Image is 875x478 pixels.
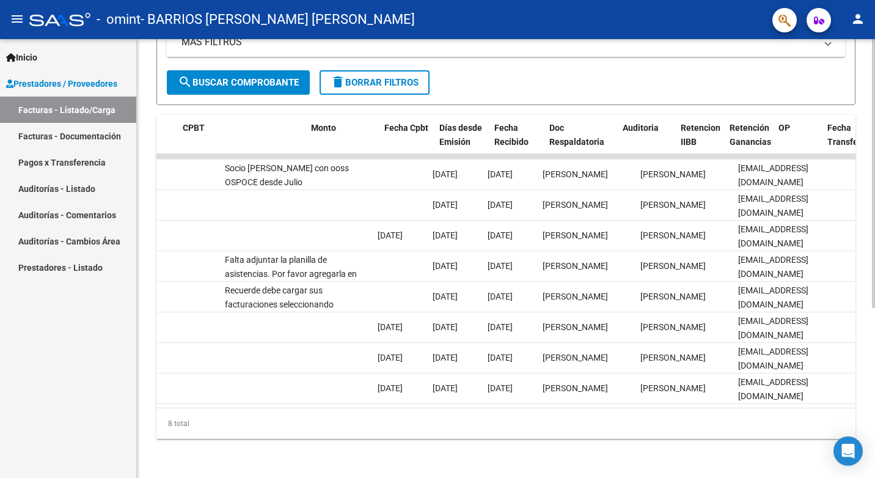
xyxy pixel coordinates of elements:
[378,353,403,362] span: [DATE]
[618,115,676,169] datatable-header-cell: Auditoria
[433,292,458,301] span: [DATE]
[623,123,659,133] span: Auditoria
[774,115,822,169] datatable-header-cell: OP
[331,75,345,89] mat-icon: delete
[331,77,419,88] span: Borrar Filtros
[433,230,458,240] span: [DATE]
[544,115,618,169] datatable-header-cell: Doc Respaldatoria
[167,70,310,95] button: Buscar Comprobante
[640,353,706,362] span: [PERSON_NAME]
[433,200,458,210] span: [DATE]
[433,383,458,393] span: [DATE]
[181,35,816,49] mat-panel-title: MAS FILTROS
[378,322,403,332] span: [DATE]
[640,200,706,210] span: [PERSON_NAME]
[640,292,706,301] span: [PERSON_NAME]
[384,123,428,133] span: Fecha Cpbt
[543,169,608,179] span: [PERSON_NAME]
[543,200,608,210] span: [PERSON_NAME]
[543,292,608,301] span: [PERSON_NAME]
[178,115,306,169] datatable-header-cell: CPBT
[225,255,363,293] span: Falta adjuntar la planilla de asistencias. Por favor agregarla en DOCUMENTACION RESPALDATORIA
[851,12,865,26] mat-icon: person
[640,169,706,179] span: [PERSON_NAME]
[543,261,608,271] span: [PERSON_NAME]
[488,292,513,301] span: [DATE]
[378,383,403,393] span: [DATE]
[434,115,489,169] datatable-header-cell: Días desde Emisión
[225,163,349,187] span: Socio [PERSON_NAME] con ooss OSPOCE desde Julio
[640,230,706,240] span: [PERSON_NAME]
[489,115,544,169] datatable-header-cell: Fecha Recibido
[738,224,808,248] span: [EMAIL_ADDRESS][DOMAIN_NAME]
[640,261,706,271] span: [PERSON_NAME]
[640,322,706,332] span: [PERSON_NAME]
[488,383,513,393] span: [DATE]
[681,123,720,147] span: Retencion IIBB
[833,436,863,466] div: Open Intercom Messenger
[311,123,336,133] span: Monto
[379,115,434,169] datatable-header-cell: Fecha Cpbt
[225,285,346,323] span: Recuerde debe cargar sus facturaciones seleccionando únicamente el área "Integración"
[6,77,117,90] span: Prestadores / Proveedores
[433,322,458,332] span: [DATE]
[738,194,808,218] span: [EMAIL_ADDRESS][DOMAIN_NAME]
[488,200,513,210] span: [DATE]
[183,123,205,133] span: CPBT
[738,163,808,187] span: [EMAIL_ADDRESS][DOMAIN_NAME]
[676,115,725,169] datatable-header-cell: Retencion IIBB
[97,6,141,33] span: - omint
[738,255,808,279] span: [EMAIL_ADDRESS][DOMAIN_NAME]
[433,261,458,271] span: [DATE]
[778,123,790,133] span: OP
[543,322,608,332] span: [PERSON_NAME]
[738,347,808,370] span: [EMAIL_ADDRESS][DOMAIN_NAME]
[725,115,774,169] datatable-header-cell: Retención Ganancias
[378,230,403,240] span: [DATE]
[488,353,513,362] span: [DATE]
[178,77,299,88] span: Buscar Comprobante
[6,51,37,64] span: Inicio
[178,75,192,89] mat-icon: search
[156,408,855,439] div: 8 total
[827,123,873,147] span: Fecha Transferido
[141,6,415,33] span: - BARRIOS [PERSON_NAME] [PERSON_NAME]
[730,123,771,147] span: Retención Ganancias
[543,353,608,362] span: [PERSON_NAME]
[640,383,706,393] span: [PERSON_NAME]
[488,322,513,332] span: [DATE]
[10,12,24,26] mat-icon: menu
[549,123,604,147] span: Doc Respaldatoria
[543,383,608,393] span: [PERSON_NAME]
[488,169,513,179] span: [DATE]
[738,316,808,340] span: [EMAIL_ADDRESS][DOMAIN_NAME]
[494,123,529,147] span: Fecha Recibido
[738,285,808,309] span: [EMAIL_ADDRESS][DOMAIN_NAME]
[167,28,845,57] mat-expansion-panel-header: MAS FILTROS
[320,70,430,95] button: Borrar Filtros
[439,123,482,147] span: Días desde Emisión
[738,377,808,401] span: [EMAIL_ADDRESS][DOMAIN_NAME]
[433,353,458,362] span: [DATE]
[433,169,458,179] span: [DATE]
[543,230,608,240] span: [PERSON_NAME]
[488,261,513,271] span: [DATE]
[306,115,379,169] datatable-header-cell: Monto
[488,230,513,240] span: [DATE]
